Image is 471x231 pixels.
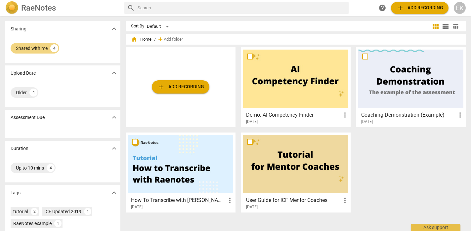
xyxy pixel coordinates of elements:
span: Home [131,36,151,43]
span: [DATE] [131,204,143,210]
input: Search [138,3,346,13]
span: expand_more [110,189,118,197]
span: expand_more [110,113,118,121]
div: 1 [54,220,62,227]
h3: User Guide for ICF Mentor Coaches [246,196,341,204]
div: 4 [47,164,55,172]
p: Upload Date [11,70,36,77]
a: Demo: AI Competency Finder[DATE] [243,50,348,124]
span: expand_more [110,144,118,152]
a: Help [376,2,388,14]
span: help [378,4,386,12]
span: more_vert [341,111,349,119]
div: 4 [29,89,37,96]
span: [DATE] [246,204,258,210]
button: Upload [391,2,449,14]
h3: Coaching Demonstration (Example) [361,111,456,119]
span: home [131,36,138,43]
div: RaeNotes example [13,220,52,227]
div: Ask support [411,224,460,231]
a: How To Transcribe with [PERSON_NAME][DATE] [128,135,233,210]
div: tutorial [13,208,28,215]
button: Show more [109,68,119,78]
span: expand_more [110,69,118,77]
button: Show more [109,188,119,198]
span: [DATE] [246,119,258,125]
span: Add folder [164,37,183,42]
p: Duration [11,145,28,152]
span: Add recording [396,4,443,12]
span: expand_more [110,25,118,33]
button: Show more [109,112,119,122]
span: table_chart [452,23,459,29]
span: add [157,36,164,43]
div: ICF Updated 2019 [44,208,81,215]
h3: Demo: AI Competency Finder [246,111,341,119]
span: view_module [432,22,440,30]
span: search [127,4,135,12]
span: add [157,83,165,91]
button: Show more [109,24,119,34]
div: Default [147,21,171,32]
p: Sharing [11,25,26,32]
span: more_vert [341,196,349,204]
a: User Guide for ICF Mentor Coaches[DATE] [243,135,348,210]
img: Logo [5,1,19,15]
span: Add recording [157,83,204,91]
a: LogoRaeNotes [5,1,119,15]
button: Upload [152,80,209,94]
button: List view [441,21,450,31]
div: Older [16,89,27,96]
div: 1 [84,208,91,215]
div: Shared with me [16,45,48,52]
div: Sort By [131,24,144,29]
span: / [154,37,156,42]
div: 2 [31,208,38,215]
h2: RaeNotes [21,3,56,13]
div: Up to 10 mins [16,165,44,171]
span: view_list [442,22,450,30]
span: more_vert [226,196,234,204]
button: Tile view [431,21,441,31]
a: Coaching Demonstration (Example)[DATE] [358,50,463,124]
button: EK [454,2,466,14]
span: add [396,4,404,12]
p: Assessment Due [11,114,45,121]
button: Show more [109,143,119,153]
div: 4 [50,44,58,52]
p: Tags [11,189,21,196]
span: more_vert [456,111,464,119]
h3: How To Transcribe with RaeNotes [131,196,226,204]
span: [DATE] [361,119,373,125]
button: Table view [450,21,460,31]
